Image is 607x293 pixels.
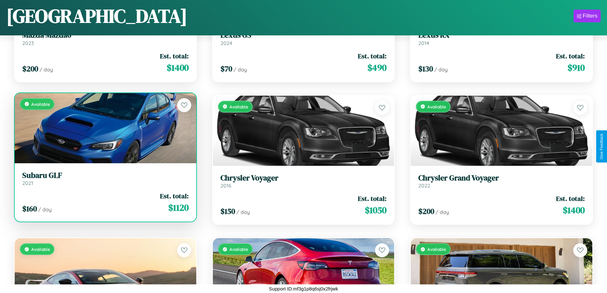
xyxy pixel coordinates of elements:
[40,66,53,73] span: / day
[22,40,34,46] span: 2023
[220,173,387,183] h3: Chrysler Voyager
[418,31,585,46] a: Lexus RX2014
[168,201,189,214] span: $ 1120
[229,104,248,109] span: Available
[367,61,387,74] span: $ 490
[418,173,585,183] h3: Chrysler Grand Voyager
[556,194,585,203] span: Est. total:
[436,209,449,215] span: / day
[418,206,434,216] span: $ 200
[220,40,232,46] span: 2024
[220,182,231,189] span: 2016
[358,51,387,61] span: Est. total:
[22,171,189,187] a: Subaru GLF2021
[434,66,448,73] span: / day
[427,104,446,109] span: Available
[427,246,446,252] span: Available
[418,40,429,46] span: 2014
[556,51,585,61] span: Est. total:
[220,31,387,40] h3: Lexus GS
[22,63,38,74] span: $ 200
[22,31,189,46] a: Mazda Mazda62023
[236,209,250,215] span: / day
[31,101,50,107] span: Available
[22,203,37,214] span: $ 160
[418,173,585,189] a: Chrysler Grand Voyager2022
[418,63,433,74] span: $ 130
[563,204,585,216] span: $ 1400
[269,284,338,293] p: Support ID: mf3g1p8q6sj0x2frjwk
[220,31,387,46] a: Lexus GS2024
[365,204,387,216] span: $ 1050
[22,31,189,40] h3: Mazda Mazda6
[160,51,189,61] span: Est. total:
[567,61,585,74] span: $ 910
[574,10,601,22] button: Filters
[38,206,52,213] span: / day
[167,61,189,74] span: $ 1400
[583,13,597,19] div: Filters
[31,246,50,252] span: Available
[220,173,387,189] a: Chrysler Voyager2016
[418,31,585,40] h3: Lexus RX
[229,246,248,252] span: Available
[220,206,235,216] span: $ 150
[160,191,189,201] span: Est. total:
[22,171,189,180] h3: Subaru GLF
[220,63,232,74] span: $ 70
[6,3,187,29] h1: [GEOGRAPHIC_DATA]
[234,66,247,73] span: / day
[599,134,604,159] div: Give Feedback
[418,182,430,189] span: 2022
[358,194,387,203] span: Est. total:
[22,180,33,186] span: 2021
